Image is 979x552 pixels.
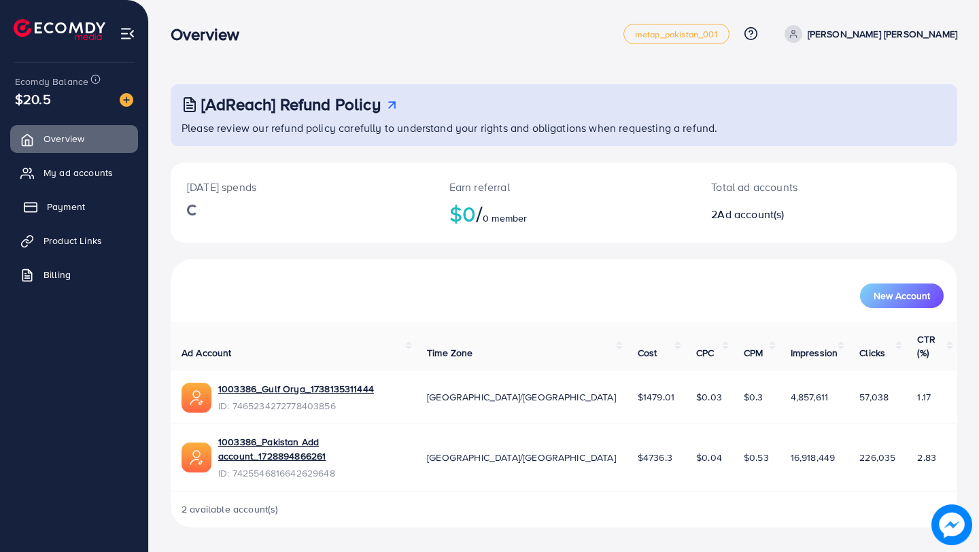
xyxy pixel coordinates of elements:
img: ic-ads-acc.e4c84228.svg [182,383,211,413]
span: Time Zone [427,346,473,360]
span: Billing [44,268,71,281]
a: Product Links [10,227,138,254]
span: metap_pakistan_001 [635,30,718,39]
span: $1479.01 [638,390,674,404]
span: 57,038 [859,390,889,404]
span: CPM [744,346,763,360]
span: New Account [874,291,930,300]
span: Clicks [859,346,885,360]
span: $0.04 [696,451,722,464]
span: Product Links [44,234,102,247]
img: image [931,504,972,545]
span: / [476,198,483,229]
h3: [AdReach] Refund Policy [201,94,381,114]
img: image [120,93,133,107]
h3: Overview [171,24,250,44]
span: Cost [638,346,657,360]
a: metap_pakistan_001 [623,24,729,44]
span: Overview [44,132,84,145]
span: CTR (%) [917,332,935,360]
a: Billing [10,261,138,288]
span: 2.83 [917,451,936,464]
span: $20.5 [15,89,51,109]
a: Overview [10,125,138,152]
p: Earn referral [449,179,679,195]
span: ID: 7425546816642629648 [218,466,405,480]
a: [PERSON_NAME] [PERSON_NAME] [779,25,957,43]
img: logo [14,19,105,40]
span: $0.03 [696,390,722,404]
span: 2 available account(s) [182,502,279,516]
span: Ecomdy Balance [15,75,88,88]
p: [DATE] spends [187,179,417,195]
span: 16,918,449 [791,451,836,464]
p: Total ad accounts [711,179,875,195]
span: $0.53 [744,451,769,464]
p: [PERSON_NAME] [PERSON_NAME] [808,26,957,42]
p: Please review our refund policy carefully to understand your rights and obligations when requesti... [182,120,949,136]
span: Payment [47,200,85,213]
span: 0 member [483,211,527,225]
span: $4736.3 [638,451,672,464]
span: Ad Account [182,346,232,360]
a: 1003386_Gulf Orya_1738135311444 [218,382,374,396]
span: ID: 7465234272778403856 [218,399,374,413]
span: 1.17 [917,390,931,404]
img: menu [120,26,135,41]
h2: 2 [711,208,875,221]
a: My ad accounts [10,159,138,186]
a: 1003386_Pakistan Add account_1728894866261 [218,435,405,463]
span: 4,857,611 [791,390,828,404]
span: [GEOGRAPHIC_DATA]/[GEOGRAPHIC_DATA] [427,451,616,464]
button: New Account [860,283,944,308]
a: Payment [10,193,138,220]
span: Ad account(s) [717,207,784,222]
h2: $0 [449,201,679,226]
img: ic-ads-acc.e4c84228.svg [182,443,211,472]
span: CPC [696,346,714,360]
span: My ad accounts [44,166,113,179]
span: [GEOGRAPHIC_DATA]/[GEOGRAPHIC_DATA] [427,390,616,404]
span: $0.3 [744,390,763,404]
span: Impression [791,346,838,360]
span: 226,035 [859,451,895,464]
